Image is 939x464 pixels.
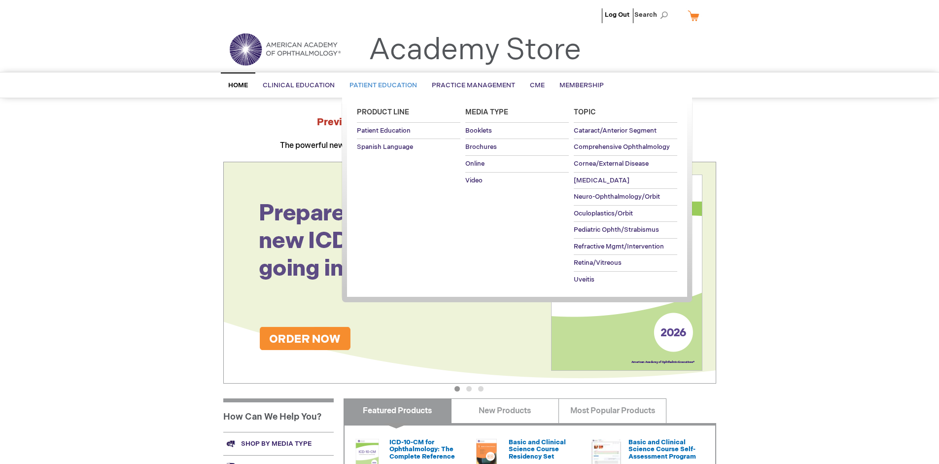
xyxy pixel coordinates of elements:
[465,108,508,116] span: Media Type
[465,143,497,151] span: Brochures
[357,143,413,151] span: Spanish Language
[574,276,594,284] span: Uveitis
[349,81,417,89] span: Patient Education
[605,11,629,19] a: Log Out
[558,398,666,423] a: Most Popular Products
[389,438,455,461] a: ICD-10-CM for Ophthalmology: The Complete Reference
[574,259,622,267] span: Retina/Vitreous
[478,386,484,392] button: 3 of 3
[357,127,411,135] span: Patient Education
[574,143,670,151] span: Comprehensive Ophthalmology
[466,386,472,392] button: 2 of 3
[228,81,248,89] span: Home
[465,127,492,135] span: Booklets
[223,432,334,455] a: Shop by media type
[628,438,696,461] a: Basic and Clinical Science Course Self-Assessment Program
[574,108,596,116] span: Topic
[432,81,515,89] span: Practice Management
[465,177,483,184] span: Video
[574,127,657,135] span: Cataract/Anterior Segment
[559,81,604,89] span: Membership
[574,177,629,184] span: [MEDICAL_DATA]
[369,33,581,68] a: Academy Store
[574,160,649,168] span: Cornea/External Disease
[574,226,659,234] span: Pediatric Ophth/Strabismus
[574,193,660,201] span: Neuro-Ophthalmology/Orbit
[263,81,335,89] span: Clinical Education
[574,210,633,217] span: Oculoplastics/Orbit
[317,116,622,128] strong: Preview the at AAO 2025
[344,398,452,423] a: Featured Products
[357,108,409,116] span: Product Line
[509,438,566,461] a: Basic and Clinical Science Course Residency Set
[530,81,545,89] span: CME
[574,243,664,250] span: Refractive Mgmt/Intervention
[465,160,485,168] span: Online
[223,398,334,432] h1: How Can We Help You?
[634,5,672,25] span: Search
[451,398,559,423] a: New Products
[454,386,460,392] button: 1 of 3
